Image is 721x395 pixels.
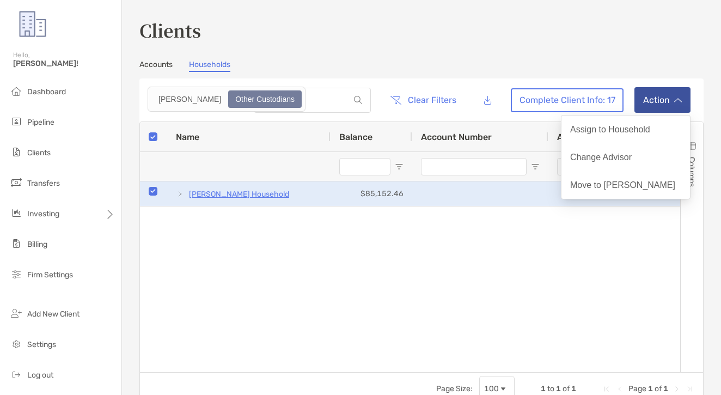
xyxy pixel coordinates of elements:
img: investing icon [10,206,23,220]
img: clients icon [10,145,23,159]
button: Open Filter Menu [531,162,540,171]
img: logout icon [10,368,23,381]
span: Billing [27,240,47,249]
input: Account Number Filter Input [421,158,527,175]
span: Add New Client [27,309,80,319]
div: Next Page [673,385,681,393]
button: Clear Filters [382,88,465,112]
span: Account Type [557,132,615,142]
img: dashboard icon [10,84,23,98]
div: $85,152.46 [331,181,412,206]
a: [PERSON_NAME] Household [189,187,289,201]
span: Firm Settings [27,270,73,279]
span: Move to [PERSON_NAME] [570,180,675,190]
img: transfers icon [10,176,23,189]
img: input icon [354,96,362,104]
div: segmented control [148,87,305,112]
span: Account Number [421,132,492,142]
span: to [547,384,554,393]
span: Log out [27,370,53,380]
a: Households [189,60,230,72]
span: Dashboard [27,87,66,96]
span: of [655,384,662,393]
div: First Page [602,385,611,393]
span: Name [176,132,199,142]
span: Settings [27,340,56,349]
span: Page [628,384,646,393]
img: Zoe Logo [13,4,52,44]
img: firm-settings icon [10,268,23,281]
span: of [563,384,570,393]
img: pipeline icon [10,115,23,128]
span: 1 [663,384,668,393]
span: Columns [687,157,696,187]
span: 1 [556,384,561,393]
div: Previous Page [615,385,624,393]
h3: Clients [139,17,704,42]
a: Complete Client Info: 17 [511,88,624,112]
span: 1 [571,384,576,393]
p: Assign to Household [570,124,650,135]
div: Page Size: [436,384,473,393]
div: 100 [484,384,499,393]
span: Change Advisor [570,153,632,162]
span: 1 [541,384,546,393]
a: Accounts [139,60,173,72]
img: add_new_client icon [10,307,23,320]
div: Other Custodians [229,92,301,107]
button: Actionarrow [634,87,691,113]
span: Clients [27,148,51,157]
img: arrow [674,98,682,103]
span: Pipeline [27,118,54,127]
span: [PERSON_NAME]! [13,59,115,68]
span: Balance [339,132,372,142]
input: Balance Filter Input [339,158,390,175]
button: Open Filter Menu [395,162,404,171]
span: Investing [27,209,59,218]
img: settings icon [10,337,23,350]
span: Transfers [27,179,60,188]
img: billing icon [10,237,23,250]
div: Last Page [686,385,694,393]
div: Zoe [152,92,227,107]
span: 1 [648,384,653,393]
